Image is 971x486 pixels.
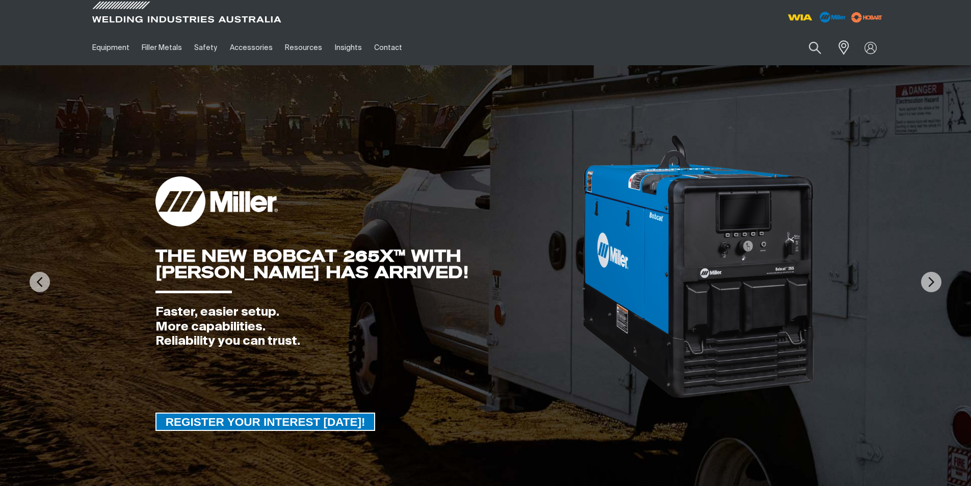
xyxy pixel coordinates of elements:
[784,36,832,60] input: Product name or item number...
[798,36,832,60] button: Search products
[155,248,581,280] div: THE NEW BOBCAT 265X™ WITH [PERSON_NAME] HAS ARRIVED!
[368,30,408,65] a: Contact
[328,30,368,65] a: Insights
[279,30,328,65] a: Resources
[136,30,188,65] a: Filler Metals
[921,272,941,292] img: NextArrow
[848,10,885,25] img: miller
[224,30,279,65] a: Accessories
[86,30,136,65] a: Equipment
[188,30,223,65] a: Safety
[155,413,376,431] a: REGISTER YOUR INTEREST TODAY!
[86,30,686,65] nav: Main
[30,272,50,292] img: PrevArrow
[156,413,375,431] span: REGISTER YOUR INTEREST [DATE]!
[155,305,581,349] div: Faster, easier setup. More capabilities. Reliability you can trust.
